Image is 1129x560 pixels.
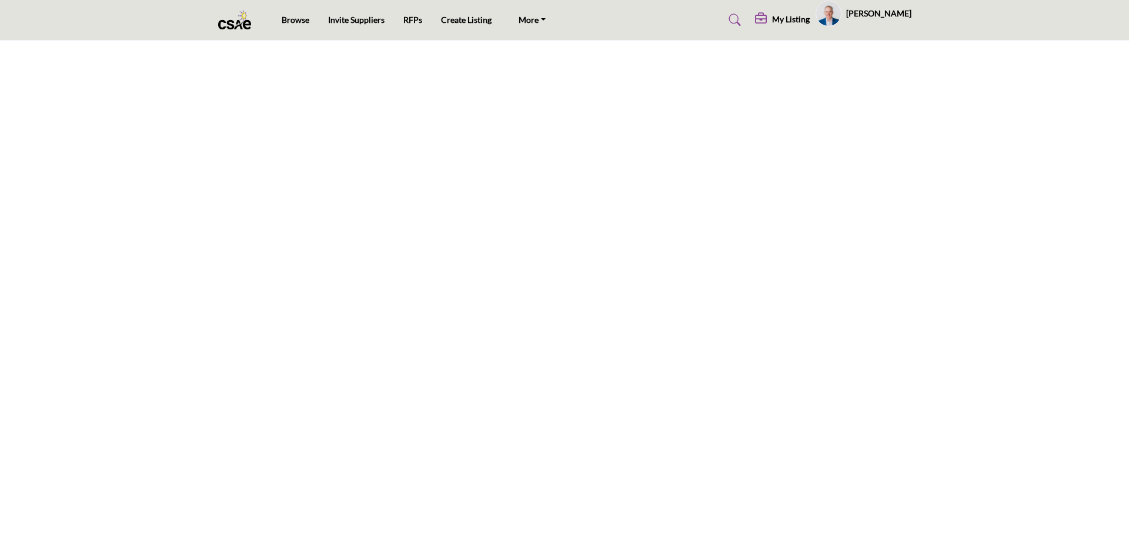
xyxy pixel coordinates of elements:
a: More [510,12,554,28]
button: Show hide supplier dropdown [816,1,841,26]
img: site Logo [218,10,258,29]
a: Create Listing [441,15,492,25]
a: Invite Suppliers [328,15,385,25]
a: Browse [282,15,309,25]
h5: My Listing [772,14,810,25]
a: Search [717,11,749,29]
h5: [PERSON_NAME] [846,8,911,19]
div: My Listing [755,13,810,27]
a: RFPs [403,15,422,25]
